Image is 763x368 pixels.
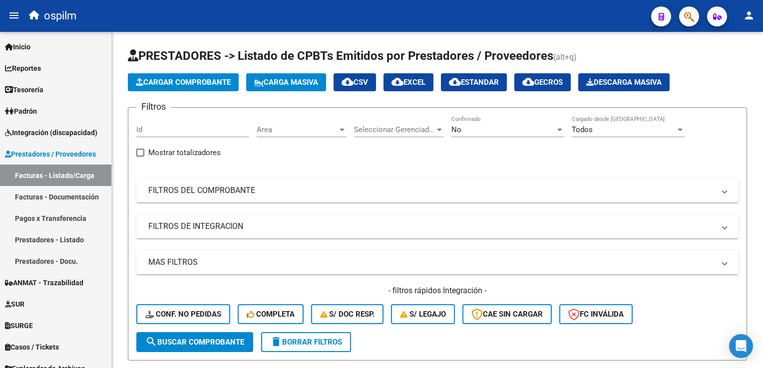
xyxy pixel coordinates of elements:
span: SUR [5,299,24,310]
span: Borrar Filtros [270,338,342,347]
mat-icon: search [145,336,157,348]
span: Buscar Comprobante [145,338,244,347]
button: Completa [238,304,304,324]
span: (alt+q) [553,52,577,62]
h4: - filtros rápidos Integración - [136,285,739,296]
button: Carga Masiva [246,73,326,91]
span: S/ Doc Resp. [320,310,375,319]
span: Tesorería [5,84,43,95]
span: Todos [572,125,593,134]
mat-icon: cloud_download [449,76,461,88]
mat-icon: person [743,9,755,21]
mat-icon: delete [270,336,282,348]
span: Casos / Tickets [5,342,59,353]
h3: Filtros [136,100,171,114]
span: Carga Masiva [254,78,318,87]
span: FC Inválida [568,310,624,319]
mat-icon: menu [8,9,20,21]
span: EXCEL [391,78,425,87]
button: CSV [334,73,376,91]
div: Open Intercom Messenger [729,334,753,358]
mat-panel-title: FILTROS DEL COMPROBANTE [148,185,715,196]
span: No [451,125,461,134]
span: Completa [247,310,295,319]
span: SURGE [5,320,33,331]
span: ANMAT - Trazabilidad [5,277,83,288]
span: S/ legajo [400,310,446,319]
span: Inicio [5,41,30,52]
span: Reportes [5,63,41,74]
span: Area [257,125,338,134]
span: Padrón [5,106,37,117]
mat-icon: cloud_download [391,76,403,88]
button: Estandar [441,73,507,91]
button: Conf. no pedidas [136,304,230,324]
button: FC Inválida [559,304,633,324]
mat-expansion-panel-header: FILTROS DE INTEGRACION [136,214,739,238]
span: Prestadores / Proveedores [5,149,96,160]
app-download-masive: Descarga masiva de comprobantes (adjuntos) [578,73,670,91]
button: Buscar Comprobante [136,332,253,352]
button: Gecros [514,73,571,91]
span: Gecros [522,78,563,87]
mat-icon: cloud_download [342,76,354,88]
button: S/ legajo [391,304,455,324]
button: CAE SIN CARGAR [462,304,552,324]
button: S/ Doc Resp. [311,304,384,324]
span: CAE SIN CARGAR [471,310,543,319]
span: Integración (discapacidad) [5,127,97,138]
span: CSV [342,78,368,87]
button: Descarga Masiva [578,73,670,91]
span: Estandar [449,78,499,87]
mat-icon: cloud_download [522,76,534,88]
mat-expansion-panel-header: MAS FILTROS [136,250,739,274]
mat-panel-title: FILTROS DE INTEGRACION [148,221,715,232]
button: Cargar Comprobante [128,73,239,91]
span: Conf. no pedidas [145,310,221,319]
span: PRESTADORES -> Listado de CPBTs Emitidos por Prestadores / Proveedores [128,49,553,63]
button: EXCEL [383,73,433,91]
mat-panel-title: MAS FILTROS [148,257,715,268]
button: Borrar Filtros [261,332,351,352]
span: Seleccionar Gerenciador [354,125,435,134]
span: ospilm [44,5,76,27]
mat-expansion-panel-header: FILTROS DEL COMPROBANTE [136,179,739,202]
span: Cargar Comprobante [136,78,231,87]
span: Descarga Masiva [586,78,662,87]
span: Mostrar totalizadores [148,147,221,159]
